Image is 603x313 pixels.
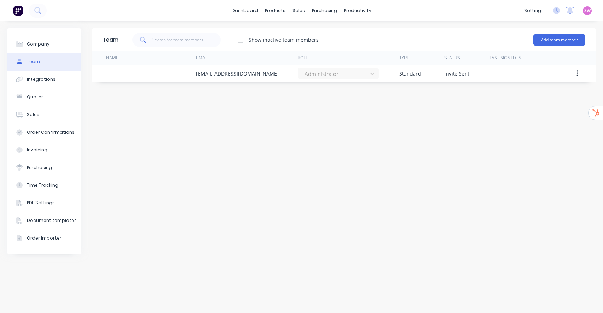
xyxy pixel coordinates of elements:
div: Company [27,41,49,47]
button: PDF Settings [7,194,81,212]
div: sales [289,5,308,16]
button: Invoicing [7,141,81,159]
div: Team [27,59,40,65]
div: Type [399,55,409,61]
button: Team [7,53,81,71]
button: Company [7,35,81,53]
button: Quotes [7,88,81,106]
div: Name [106,55,118,61]
a: dashboard [228,5,261,16]
div: PDF Settings [27,200,55,206]
div: [EMAIL_ADDRESS][DOMAIN_NAME] [196,70,279,77]
div: Time Tracking [27,182,58,188]
div: Sales [27,112,39,118]
div: purchasing [308,5,341,16]
button: Order Importer [7,229,81,247]
button: Order Confirmations [7,124,81,141]
div: Team [102,36,118,44]
button: Document templates [7,212,81,229]
div: Purchasing [27,164,52,171]
span: SW [584,7,591,14]
button: Add team member [533,34,585,46]
div: Order Confirmations [27,129,75,136]
div: Standard [399,70,421,77]
div: Last signed in [490,55,521,61]
div: productivity [341,5,375,16]
div: Show inactive team members [249,36,319,43]
div: Integrations [27,76,55,83]
div: Status [444,55,460,61]
button: Purchasing [7,159,81,176]
div: Order Importer [27,235,61,241]
div: Email [196,55,208,61]
button: Time Tracking [7,176,81,194]
div: settings [521,5,547,16]
button: Sales [7,106,81,124]
div: Invoicing [27,147,47,153]
div: products [261,5,289,16]
img: Factory [13,5,23,16]
button: Integrations [7,71,81,88]
div: Role [298,55,308,61]
div: Quotes [27,94,44,100]
div: Document templates [27,217,77,224]
div: Invite Sent [444,70,469,77]
input: Search for team members... [152,33,221,47]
